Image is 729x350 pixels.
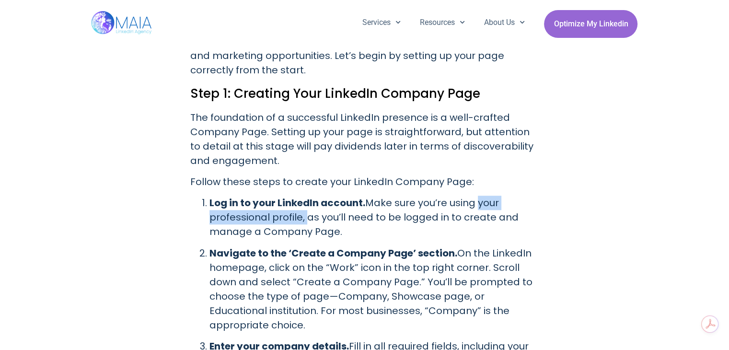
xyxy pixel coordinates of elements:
[544,10,637,38] a: Optimize My Linkedin
[474,10,534,35] a: About Us
[190,20,539,77] p: Whether you’re a startup, SMB, or enterprise, creating a LinkedIn Company Page is a strategic mov...
[190,84,539,103] h2: Step 1: Creating Your LinkedIn Company Page
[353,10,410,35] a: Services
[410,10,474,35] a: Resources
[209,246,539,332] p: On the LinkedIn homepage, click on the “Work” icon in the top right corner. Scroll down and selec...
[209,246,457,260] strong: Navigate to the ‘Create a Company Page’ section.
[190,110,539,168] p: The foundation of a successful LinkedIn presence is a well-crafted Company Page. Setting up your ...
[209,196,539,239] p: Make sure you’re using your professional profile, as you’ll need to be logged in to create and ma...
[353,10,535,35] nav: Menu
[209,196,365,210] strong: Log in to your LinkedIn account.
[190,175,539,189] p: Follow these steps to create your LinkedIn Company Page:
[554,15,628,33] span: Optimize My Linkedin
